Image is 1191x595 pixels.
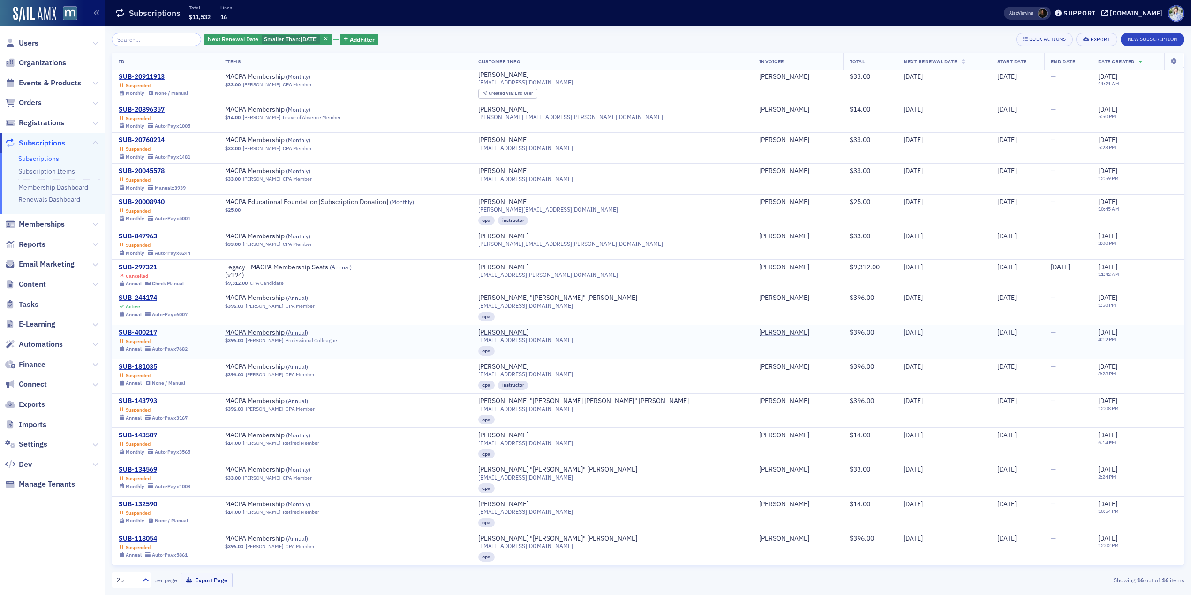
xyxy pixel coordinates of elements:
span: [DATE] [997,105,1017,114]
a: [PERSON_NAME] [478,106,528,114]
span: Kiera Miller [759,73,837,81]
a: SUB-143793 [119,397,188,405]
time: 10:45 AM [1098,206,1119,212]
span: Add Filter [350,35,375,44]
span: Messay Gesesse [759,167,837,175]
a: Users [5,38,38,48]
span: Orders [19,98,42,108]
span: [EMAIL_ADDRESS][DOMAIN_NAME] [478,175,573,183]
a: Connect [5,379,47,389]
div: [PERSON_NAME] [759,136,809,145]
span: ( Monthly ) [286,167,310,175]
a: Events & Products [5,78,81,88]
a: Manage Tenants [5,479,75,489]
a: [PERSON_NAME] "[PERSON_NAME] [PERSON_NAME]" [PERSON_NAME] [478,397,689,405]
a: [PERSON_NAME] [759,198,809,206]
a: Dev [5,459,32,470]
span: $11,532 [189,13,211,21]
span: [EMAIL_ADDRESS][DOMAIN_NAME] [478,79,573,86]
span: [EMAIL_ADDRESS][DOMAIN_NAME] [478,145,573,152]
div: [PERSON_NAME] [478,263,528,272]
h1: Subscriptions [129,8,181,19]
a: [PERSON_NAME] [759,328,809,337]
span: Total [850,58,865,65]
span: — [1051,167,1056,175]
span: Subscriptions [19,138,65,148]
a: [PERSON_NAME] [478,232,528,241]
div: [PERSON_NAME] [759,397,809,405]
a: MACPA Membership (Annual) [225,294,343,302]
a: SailAMX [13,7,56,22]
a: Finance [5,359,45,370]
div: 9/26/2025 [204,34,332,46]
span: Items [225,58,241,65]
span: Exports [19,399,45,410]
input: Search… [112,33,201,46]
a: Imports [5,420,46,430]
span: $33.00 [850,136,870,144]
span: Lauren McDonough [1038,8,1048,18]
a: SUB-20896357 [119,106,190,114]
a: [PERSON_NAME] [243,241,280,247]
span: Customer Info [478,58,520,65]
div: [PERSON_NAME] [759,73,809,81]
span: MACPA Membership [225,73,343,81]
a: [PERSON_NAME] [478,71,528,79]
a: SUB-118054 [119,534,188,543]
a: [PERSON_NAME] [478,136,528,145]
div: SUB-20760214 [119,136,190,145]
a: Legacy - MACPA Membership Seats (Annual)(x194) [225,263,352,280]
a: [PERSON_NAME] [478,363,528,371]
span: [DATE] [997,136,1017,144]
span: ( Monthly ) [286,106,310,113]
div: [PERSON_NAME] "[PERSON_NAME]" [PERSON_NAME] [478,534,637,543]
a: Content [5,279,46,290]
a: [PERSON_NAME] [478,431,528,440]
span: 16 [220,13,227,21]
span: $33.00 [225,176,241,182]
div: CPA Member [283,82,312,88]
span: [DATE] [904,105,923,114]
span: [DATE] [1098,105,1117,114]
div: Export [1091,37,1110,42]
span: Smaller Than : [264,35,301,43]
span: [DATE] [904,72,923,81]
span: Manage Tenants [19,479,75,489]
span: Next Renewal Date [208,35,258,43]
a: [PERSON_NAME] [243,440,280,446]
button: Export Page [181,573,233,587]
span: ( Annual ) [286,294,308,301]
a: MACPA Membership (Annual) [225,534,343,543]
a: [PERSON_NAME] [243,82,280,88]
div: [PERSON_NAME] [759,106,809,114]
a: MACPA Membership (Monthly) [225,465,343,474]
span: Automations [19,339,63,350]
span: MACPA Membership [225,136,343,145]
span: Viewing [1009,10,1033,16]
span: Finance [19,359,45,370]
a: [PERSON_NAME] [759,167,809,175]
span: [DATE] [904,136,923,144]
span: ( Annual ) [330,263,352,271]
div: SUB-143507 [119,431,190,440]
a: [PERSON_NAME] [246,406,283,412]
div: Monthly [126,154,144,160]
span: Created Via : [489,90,515,96]
div: CPA Member [283,145,312,152]
div: Also [1009,10,1018,16]
button: New Subscription [1121,33,1184,46]
a: MACPA Membership (Monthly) [225,73,343,81]
span: Settings [19,439,47,450]
div: Suspended [126,83,151,89]
span: Content [19,279,46,290]
span: MACPA Membership [225,106,343,114]
span: Reports [19,239,45,250]
a: Exports [5,399,45,410]
span: $33.00 [225,145,241,152]
span: MACPA Membership [225,363,343,371]
div: cpa [478,216,495,225]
